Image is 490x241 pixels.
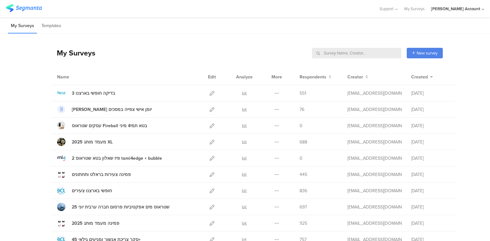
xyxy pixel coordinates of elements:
[347,106,402,113] div: odelya@ifocus-r.com
[347,74,363,80] span: Creator
[300,139,307,145] span: 688
[72,187,112,194] div: חופשי בארצנו צעירים
[57,170,131,179] a: פמינה צעירות בראלט ותחתונים
[347,139,402,145] div: odelya@ifocus-r.com
[300,106,304,113] span: 76
[347,74,368,80] button: Creator
[411,155,449,162] div: [DATE]
[411,139,449,145] div: [DATE]
[411,204,449,210] div: [DATE]
[57,186,112,195] a: חופשי בארצנו צעירים
[411,220,449,227] div: [DATE]
[72,106,152,113] div: שמיר שאלון יומן אישי צפייה במסכים
[347,204,402,210] div: odelya@ifocus-r.com
[347,122,402,129] div: odelya@ifocus-r.com
[235,69,254,85] div: Analyze
[57,138,113,146] a: 2025 מעמד מותג XL
[270,69,284,85] div: More
[411,106,449,113] div: [DATE]
[300,155,302,162] span: 0
[300,74,326,80] span: Respondents
[347,90,402,97] div: odelya@ifocus-r.com
[72,90,115,97] div: 3 בדיקה חופשי בארצנו
[300,122,302,129] span: 0
[347,171,402,178] div: odelya@ifocus-r.com
[300,187,307,194] span: 836
[347,155,402,162] div: odelya@ifocus-r.com
[72,171,131,178] div: פמינה צעירות בראלט ותחתונים
[417,50,437,56] span: New survey
[411,187,449,194] div: [DATE]
[72,204,169,210] div: שטראוס מים אפקטיביות פרסום חברה ערבית יוני 25
[57,74,95,80] div: Name
[300,90,306,97] span: 551
[72,155,162,162] div: 2 פיז שאלון בטא שטראוס tami4edge + bubble
[57,219,119,227] a: פמינה מעמד מותג 2025
[380,6,394,12] span: Support
[347,220,402,227] div: odelya@ifocus-r.com
[300,171,307,178] span: 445
[312,48,401,58] input: Survey Name, Creator...
[411,74,433,80] button: Created
[72,220,119,227] div: פמינה מעמד מותג 2025
[300,74,331,80] button: Respondents
[57,154,162,162] a: 2 פיז שאלון בטא שטראוס tami4edge + bubble
[72,122,147,129] div: עסקים שטראוס Fireball בטא תמי4 מיני
[57,89,115,97] a: 3 בדיקה חופשי בארצנו
[411,171,449,178] div: [DATE]
[411,74,428,80] span: Created
[205,69,219,85] div: Edit
[72,139,113,145] div: 2025 מעמד מותג XL
[6,4,42,12] img: segmanta logo
[57,105,152,113] a: [PERSON_NAME] יומן אישי צפייה במסכים
[57,121,147,130] a: עסקים שטראוס Fireball בטא תמי4 מיני
[347,187,402,194] div: odelya@ifocus-r.com
[411,122,449,129] div: [DATE]
[300,204,307,210] span: 697
[50,47,95,58] div: My Surveys
[8,18,37,33] li: My Surveys
[300,220,307,227] span: 925
[57,203,169,211] a: שטראוס מים אפקטיביות פרסום חברה ערבית יוני 25
[431,6,480,12] div: [PERSON_NAME] Account
[411,90,449,97] div: [DATE]
[39,18,64,33] li: Templates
